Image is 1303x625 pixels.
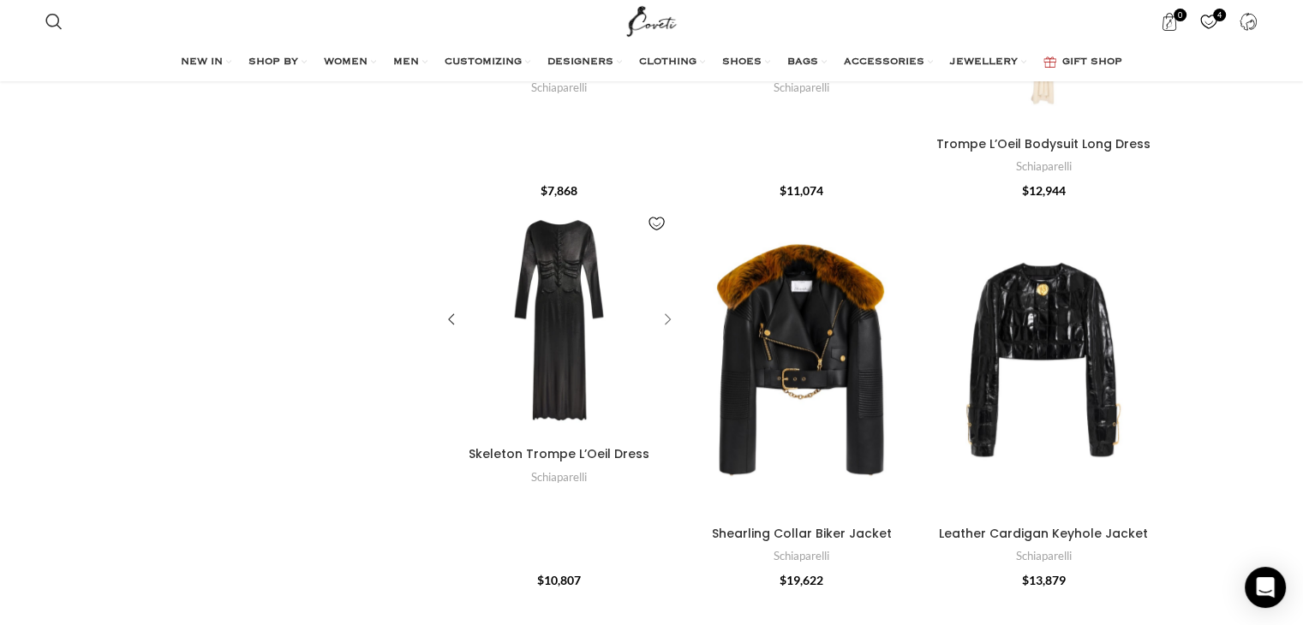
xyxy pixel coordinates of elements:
div: Main navigation [37,45,1266,80]
span: CLOTHING [639,56,696,69]
a: WOMEN [324,45,376,80]
span: WOMEN [324,56,368,69]
bdi: 11,074 [780,183,823,198]
span: 0 [1174,9,1186,21]
div: My Wishlist [1192,4,1227,39]
a: Trompe L’Oeil Bodysuit Long Dress [936,135,1151,152]
span: ACCESSORIES [844,56,924,69]
a: JEWELLERY [950,45,1026,80]
span: $ [780,573,786,587]
a: SHOP BY [248,45,307,80]
div: Open Intercom Messenger [1245,567,1286,608]
a: Search [37,4,71,39]
span: BAGS [787,56,818,69]
span: MEN [393,56,419,69]
a: NEW IN [181,45,231,80]
a: Schiaparelli [531,469,587,485]
span: $ [780,183,786,198]
a: SHOES [722,45,770,80]
a: Leather Cardigan Keyhole Jacket [939,525,1148,542]
img: GiftBag [1043,57,1056,68]
span: $ [541,183,547,198]
a: BAGS [787,45,827,80]
span: GIFT SHOP [1062,56,1122,69]
a: Schiaparelli [1016,548,1072,564]
span: $ [1022,183,1029,198]
span: SHOES [722,56,762,69]
span: SHOP BY [248,56,298,69]
bdi: 13,879 [1022,573,1066,587]
span: $ [1022,573,1029,587]
a: MEN [393,45,427,80]
a: Skeleton Trompe L’Oeil Dress [469,445,649,462]
a: DESIGNERS [547,45,622,80]
span: CUSTOMIZING [445,56,522,69]
a: Schiaparelli [774,80,829,96]
a: Skeleton Trompe L’Oeil Dress [441,202,678,439]
a: 0 [1152,4,1187,39]
a: Shearling Collar Biker Jacket [711,525,891,542]
span: 4 [1213,9,1226,21]
bdi: 12,944 [1022,183,1066,198]
a: Schiaparelli [1016,158,1072,175]
a: CLOTHING [639,45,705,80]
a: Shearling Collar Biker Jacket [683,202,920,518]
span: DESIGNERS [547,56,613,69]
bdi: 19,622 [780,573,823,587]
span: NEW IN [181,56,223,69]
a: Leather Cardigan Keyhole Jacket [925,202,1163,518]
bdi: 10,807 [537,573,581,587]
a: 4 [1192,4,1227,39]
span: JEWELLERY [950,56,1018,69]
a: GIFT SHOP [1043,45,1122,80]
a: Schiaparelli [774,548,829,564]
a: Schiaparelli [531,80,587,96]
a: CUSTOMIZING [445,45,530,80]
span: $ [537,573,544,587]
a: ACCESSORIES [844,45,933,80]
bdi: 7,868 [541,183,577,198]
a: Site logo [623,13,680,27]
